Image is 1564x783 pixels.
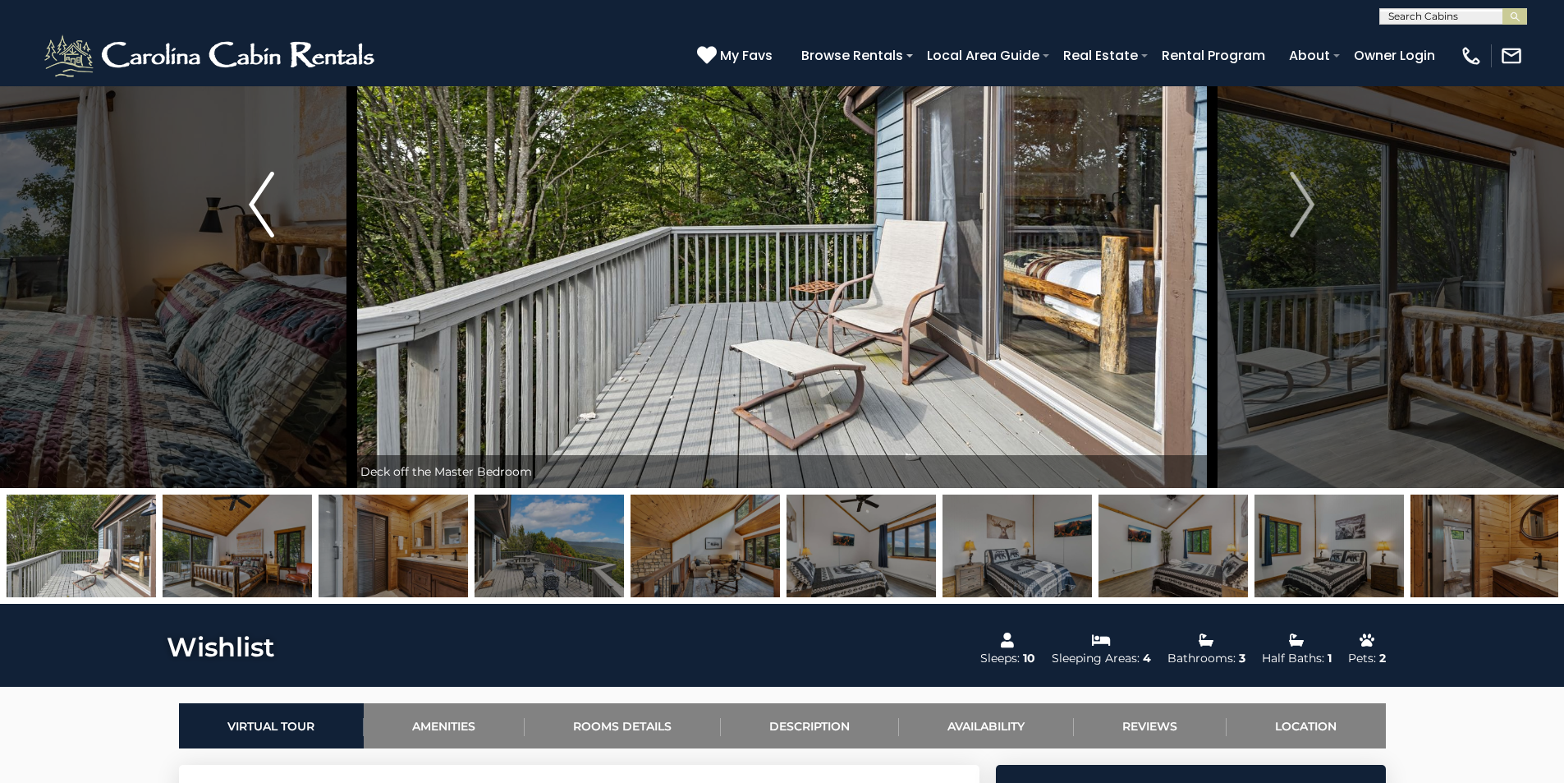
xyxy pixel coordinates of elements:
a: Browse Rentals [793,41,911,70]
img: 167104251 [163,495,312,597]
a: Owner Login [1346,41,1443,70]
img: 167104254 [1254,495,1404,597]
a: Description [721,703,899,748]
div: Deck off the Master Bedroom [352,455,1213,488]
a: My Favs [697,45,777,67]
img: 167104255 [787,495,936,597]
a: Amenities [364,703,525,748]
img: phone-regular-white.png [1460,44,1483,67]
a: Availability [899,703,1074,748]
a: Location [1227,703,1386,748]
a: Real Estate [1055,41,1146,70]
img: 167104256 [943,495,1092,597]
a: Rooms Details [525,703,721,748]
img: 167104259 [1410,495,1560,597]
span: My Favs [720,45,773,66]
img: 167104258 [319,495,468,597]
img: 167104253 [1098,495,1248,597]
a: Reviews [1074,703,1227,748]
img: arrow [249,172,273,237]
img: White-1-2.png [41,31,382,81]
a: Rental Program [1154,41,1273,70]
img: arrow [1290,172,1314,237]
img: 167104270 [475,495,624,597]
a: Local Area Guide [919,41,1048,70]
img: 167104243 [631,495,780,597]
a: About [1281,41,1338,70]
img: 167104271 [7,495,156,597]
a: Virtual Tour [179,703,364,748]
img: mail-regular-white.png [1500,44,1523,67]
